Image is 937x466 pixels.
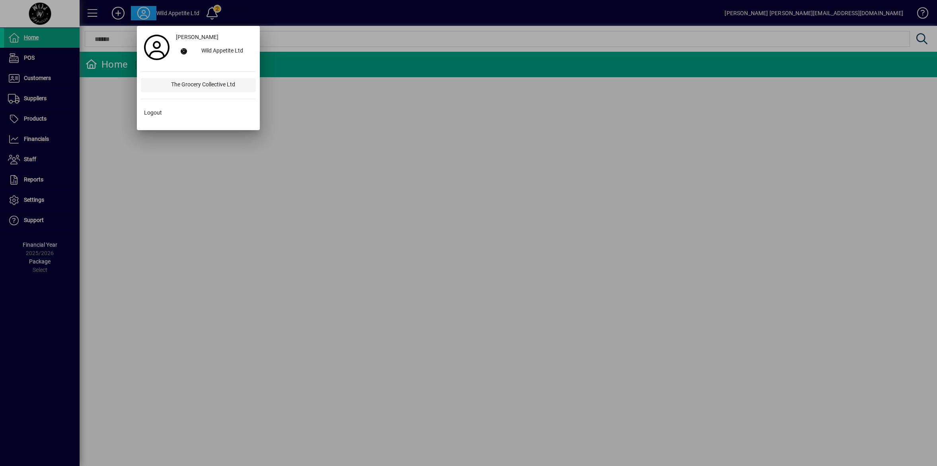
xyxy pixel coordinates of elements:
a: Profile [141,40,173,55]
div: Wild Appetite Ltd [195,44,256,58]
button: The Grocery Collective Ltd [141,78,256,92]
span: Logout [144,109,162,117]
span: [PERSON_NAME] [176,33,218,41]
a: [PERSON_NAME] [173,30,256,44]
div: The Grocery Collective Ltd [165,78,256,92]
button: Wild Appetite Ltd [173,44,256,58]
button: Logout [141,105,256,120]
